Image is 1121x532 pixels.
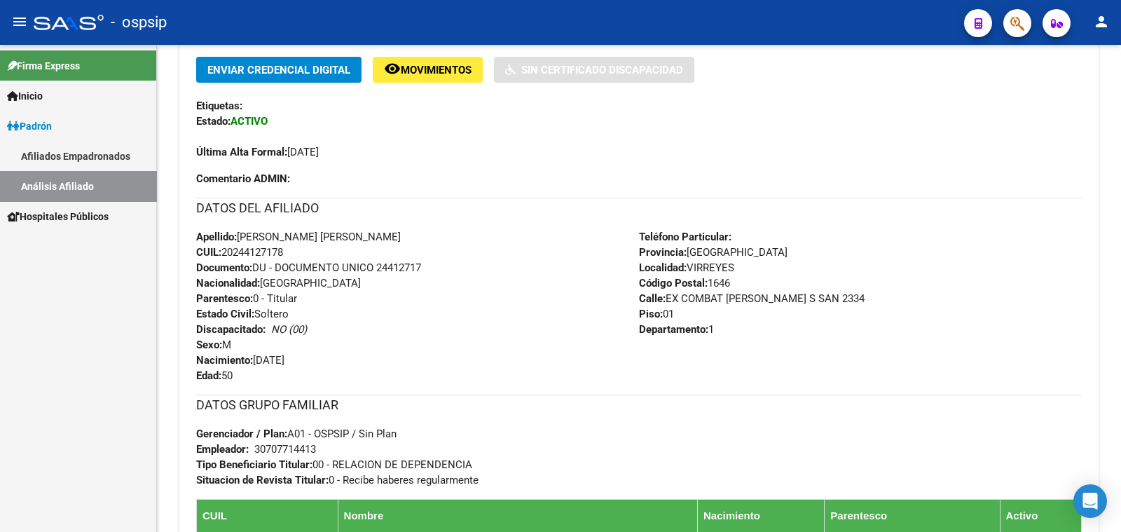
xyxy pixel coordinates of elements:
mat-icon: remove_red_eye [384,60,401,77]
span: Padrón [7,118,52,134]
strong: CUIL: [196,246,221,259]
strong: Etiquetas: [196,100,242,112]
mat-icon: menu [11,13,28,30]
strong: Gerenciador / Plan: [196,428,287,440]
span: 1646 [639,277,730,289]
span: 0 - Titular [196,292,297,305]
strong: Nacimiento: [196,354,253,367]
button: Sin Certificado Discapacidad [494,57,694,83]
h3: DATOS DEL AFILIADO [196,198,1082,218]
strong: Empleador: [196,443,249,456]
span: 50 [196,369,233,382]
strong: Localidad: [639,261,687,274]
strong: Última Alta Formal: [196,146,287,158]
strong: Comentario ADMIN: [196,172,290,185]
strong: Discapacitado: [196,323,266,336]
th: Nacimiento [697,499,824,532]
strong: Estado Civil: [196,308,254,320]
strong: Edad: [196,369,221,382]
span: 20244127178 [196,246,283,259]
strong: Provincia: [639,246,687,259]
strong: Nacionalidad: [196,277,260,289]
strong: Calle: [639,292,666,305]
button: Movimientos [373,57,483,83]
i: NO (00) [271,323,307,336]
th: Activo [1000,499,1082,532]
th: Parentesco [825,499,1000,532]
span: [PERSON_NAME] [PERSON_NAME] [196,231,401,243]
strong: Teléfono Particular: [639,231,731,243]
span: Inicio [7,88,43,104]
span: [GEOGRAPHIC_DATA] [639,246,788,259]
strong: Documento: [196,261,252,274]
span: Movimientos [401,64,472,76]
strong: ACTIVO [231,115,268,128]
span: M [196,339,231,351]
span: Hospitales Públicos [7,209,109,224]
strong: Piso: [639,308,663,320]
strong: Apellido: [196,231,237,243]
strong: Parentesco: [196,292,253,305]
span: 01 [639,308,674,320]
span: EX COMBAT [PERSON_NAME] S SAN 2334 [639,292,865,305]
span: Soltero [196,308,289,320]
span: Enviar Credencial Digital [207,64,350,76]
span: VIRREYES [639,261,734,274]
div: 30707714413 [254,442,316,457]
div: Open Intercom Messenger [1073,484,1107,518]
strong: Situacion de Revista Titular: [196,474,329,486]
span: A01 - OSPSIP / Sin Plan [196,428,397,440]
span: 0 - Recibe haberes regularmente [196,474,479,486]
th: CUIL [197,499,338,532]
h3: DATOS GRUPO FAMILIAR [196,395,1082,415]
span: [GEOGRAPHIC_DATA] [196,277,361,289]
span: - ospsip [111,7,167,38]
span: 1 [639,323,714,336]
strong: Estado: [196,115,231,128]
strong: Sexo: [196,339,222,351]
span: [DATE] [196,354,284,367]
strong: Departamento: [639,323,708,336]
span: 00 - RELACION DE DEPENDENCIA [196,458,472,471]
span: [DATE] [196,146,319,158]
mat-icon: person [1093,13,1110,30]
button: Enviar Credencial Digital [196,57,362,83]
strong: Tipo Beneficiario Titular: [196,458,312,471]
strong: Código Postal: [639,277,708,289]
th: Nombre [338,499,697,532]
span: Sin Certificado Discapacidad [521,64,683,76]
span: DU - DOCUMENTO UNICO 24412717 [196,261,421,274]
span: Firma Express [7,58,80,74]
